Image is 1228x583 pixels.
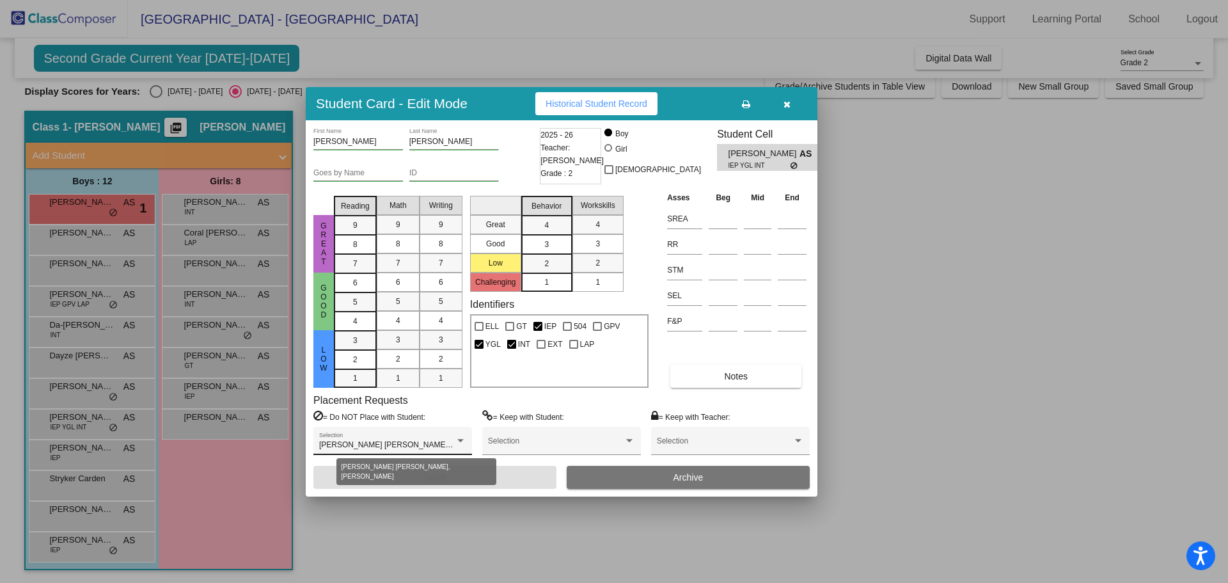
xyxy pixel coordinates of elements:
[673,472,704,483] span: Archive
[518,337,530,352] span: INT
[439,257,443,269] span: 7
[396,353,400,365] span: 2
[595,238,600,250] span: 3
[540,129,573,141] span: 2025 - 26
[313,410,425,423] label: = Do NOT Place with Student:
[775,191,810,205] th: End
[741,191,775,205] th: Mid
[353,277,358,289] span: 6
[546,99,647,109] span: Historical Student Record
[396,315,400,326] span: 4
[615,162,701,177] span: [DEMOGRAPHIC_DATA]
[595,219,600,230] span: 4
[667,260,702,280] input: assessment
[439,219,443,230] span: 9
[540,167,572,180] span: Grade : 2
[728,147,799,161] span: [PERSON_NAME]
[651,410,730,423] label: = Keep with Teacher:
[799,147,817,161] span: AS
[544,258,549,269] span: 2
[439,334,443,346] span: 3
[667,312,702,331] input: assessment
[724,371,748,381] span: Notes
[353,354,358,365] span: 2
[670,365,801,388] button: Notes
[547,337,562,352] span: EXT
[482,410,564,423] label: = Keep with Student:
[544,276,549,288] span: 1
[485,319,499,334] span: ELL
[396,372,400,384] span: 1
[439,238,443,250] span: 8
[353,335,358,346] span: 3
[353,372,358,384] span: 1
[544,319,556,334] span: IEP
[470,298,514,310] label: Identifiers
[396,257,400,269] span: 7
[615,128,629,140] div: Boy
[313,466,556,489] button: Save
[390,200,407,211] span: Math
[439,353,443,365] span: 2
[439,372,443,384] span: 1
[396,238,400,250] span: 8
[318,346,329,372] span: Low
[516,319,527,334] span: GT
[396,276,400,288] span: 6
[396,219,400,230] span: 9
[540,141,604,167] span: Teacher: [PERSON_NAME]
[353,296,358,308] span: 5
[341,200,370,212] span: Reading
[595,257,600,269] span: 2
[604,319,620,334] span: GPV
[574,319,586,334] span: 504
[567,466,810,489] button: Archive
[667,235,702,254] input: assessment
[717,128,828,140] h3: Student Cell
[423,472,446,483] span: Save
[439,276,443,288] span: 6
[595,276,600,288] span: 1
[318,284,329,319] span: Good
[581,200,615,211] span: Workskills
[429,200,453,211] span: Writing
[615,143,627,155] div: Girl
[353,220,358,231] span: 9
[313,169,403,178] input: goes by name
[313,394,408,406] label: Placement Requests
[728,161,791,170] span: IEP YGL INT
[485,337,501,352] span: YGL
[664,191,705,205] th: Asses
[353,239,358,250] span: 8
[396,296,400,307] span: 5
[531,200,562,212] span: Behavior
[667,209,702,228] input: assessment
[544,239,549,250] span: 3
[353,315,358,327] span: 4
[319,440,515,449] span: [PERSON_NAME] [PERSON_NAME], [PERSON_NAME]
[535,92,657,115] button: Historical Student Record
[316,95,468,111] h3: Student Card - Edit Mode
[396,334,400,346] span: 3
[318,221,329,266] span: Great
[705,191,741,205] th: Beg
[544,220,549,231] span: 4
[439,296,443,307] span: 5
[667,286,702,305] input: assessment
[439,315,443,326] span: 4
[353,258,358,269] span: 7
[580,337,595,352] span: LAP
